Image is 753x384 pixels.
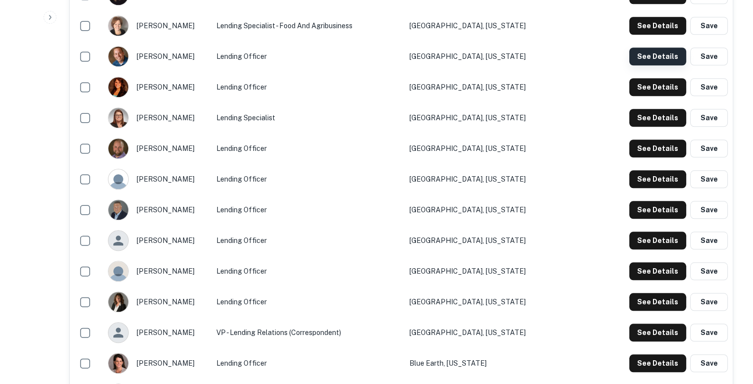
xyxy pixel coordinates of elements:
td: [GEOGRAPHIC_DATA], [US_STATE] [404,317,611,348]
div: [PERSON_NAME] [108,46,206,67]
button: See Details [629,354,686,372]
img: 1516879915108 [108,353,128,373]
td: [GEOGRAPHIC_DATA], [US_STATE] [404,10,611,41]
div: [PERSON_NAME] [108,199,206,220]
td: Lending Officer [211,72,404,102]
button: Save [690,232,728,249]
img: 1702310431627 [108,108,128,128]
button: Save [690,78,728,96]
td: [GEOGRAPHIC_DATA], [US_STATE] [404,194,611,225]
button: See Details [629,48,686,65]
img: 1528904912963 [108,200,128,220]
iframe: Chat Widget [703,305,753,352]
div: [PERSON_NAME] [108,77,206,97]
button: See Details [629,262,686,280]
div: [PERSON_NAME] [108,107,206,128]
button: Save [690,293,728,311]
button: Save [690,48,728,65]
button: Save [690,140,728,157]
div: [PERSON_NAME] [108,261,206,282]
img: 1c5u578iilxfi4m4dvc4q810q [108,261,128,281]
div: [PERSON_NAME] [108,169,206,190]
td: Lending Officer [211,164,404,194]
button: See Details [629,140,686,157]
img: 1516960929595 [108,292,128,312]
td: Lending Officer [211,348,404,379]
img: 1517668944905 [108,47,128,66]
td: [GEOGRAPHIC_DATA], [US_STATE] [404,133,611,164]
td: Lending Officer [211,194,404,225]
img: 1517372293086 [108,139,128,158]
button: See Details [629,232,686,249]
td: VP - Lending Relations (Correspondent) [211,317,404,348]
button: See Details [629,293,686,311]
button: Save [690,17,728,35]
td: [GEOGRAPHIC_DATA], [US_STATE] [404,256,611,287]
td: [GEOGRAPHIC_DATA], [US_STATE] [404,164,611,194]
td: [GEOGRAPHIC_DATA], [US_STATE] [404,102,611,133]
td: Lending Officer [211,41,404,72]
div: [PERSON_NAME] [108,353,206,374]
td: Lending Officer [211,133,404,164]
td: Lending Officer [211,256,404,287]
div: [PERSON_NAME] [108,230,206,251]
td: [GEOGRAPHIC_DATA], [US_STATE] [404,41,611,72]
img: 1516752548963 [108,77,128,97]
button: See Details [629,17,686,35]
button: See Details [629,109,686,127]
button: See Details [629,324,686,341]
td: Lending Specialist [211,102,404,133]
button: Save [690,170,728,188]
button: Save [690,201,728,219]
button: See Details [629,170,686,188]
button: Save [690,324,728,341]
td: Lending Officer [211,287,404,317]
img: 1517360521798 [108,16,128,36]
button: See Details [629,78,686,96]
button: See Details [629,201,686,219]
td: [GEOGRAPHIC_DATA], [US_STATE] [404,287,611,317]
img: 9c8pery4andzj6ohjkjp54ma2 [108,169,128,189]
div: [PERSON_NAME] [108,15,206,36]
div: [PERSON_NAME] [108,322,206,343]
td: Lending Specialist - Food and Agribusiness [211,10,404,41]
button: Save [690,354,728,372]
button: Save [690,262,728,280]
div: [PERSON_NAME] [108,291,206,312]
button: Save [690,109,728,127]
td: [GEOGRAPHIC_DATA], [US_STATE] [404,72,611,102]
td: Lending Officer [211,225,404,256]
td: Blue Earth, [US_STATE] [404,348,611,379]
div: [PERSON_NAME] [108,138,206,159]
td: [GEOGRAPHIC_DATA], [US_STATE] [404,225,611,256]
